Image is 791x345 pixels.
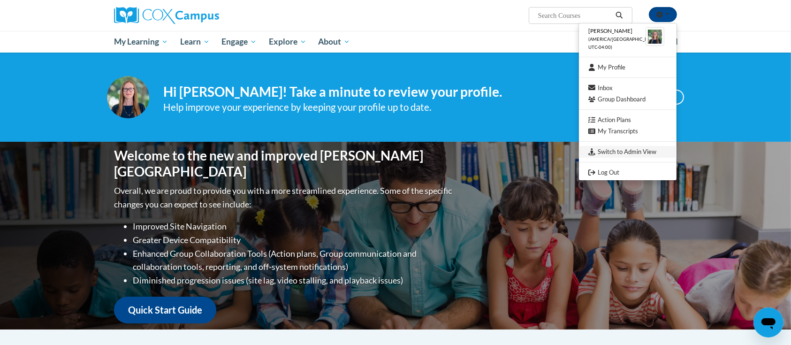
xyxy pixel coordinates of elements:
[215,31,263,53] a: Engage
[579,82,677,94] a: Inbox
[537,10,612,21] input: Search Courses
[114,184,454,211] p: Overall, we are proud to provide you with a more streamlined experience. Some of the specific cha...
[221,36,257,47] span: Engage
[649,7,677,22] button: Account Settings
[579,114,677,126] a: Action Plans
[753,307,783,337] iframe: Button to launch messaging window
[133,233,454,247] li: Greater Device Compatibility
[108,31,174,53] a: My Learning
[100,31,691,53] div: Main menu
[579,167,677,178] a: Logout
[318,36,350,47] span: About
[107,76,149,118] img: Profile Image
[174,31,216,53] a: Learn
[180,36,210,47] span: Learn
[646,27,664,46] img: Learner Profile Avatar
[163,84,612,100] h4: Hi [PERSON_NAME]! Take a minute to review your profile.
[579,93,677,105] a: Group Dashboard
[588,27,632,34] span: [PERSON_NAME]
[133,220,454,233] li: Improved Site Navigation
[114,7,219,24] img: Cox Campus
[114,148,454,179] h1: Welcome to the new and improved [PERSON_NAME][GEOGRAPHIC_DATA]
[312,31,357,53] a: About
[588,37,657,50] span: (America/[GEOGRAPHIC_DATA] UTC-04:00)
[133,247,454,274] li: Enhanced Group Collaboration Tools (Action plans, Group communication and collaboration tools, re...
[114,36,168,47] span: My Learning
[269,36,306,47] span: Explore
[579,61,677,73] a: My Profile
[114,297,216,323] a: Quick Start Guide
[612,10,626,21] button: Search
[163,100,612,115] div: Help improve your experience by keeping your profile up to date.
[133,274,454,287] li: Diminished progression issues (site lag, video stalling, and playback issues)
[263,31,312,53] a: Explore
[579,125,677,137] a: My Transcripts
[114,7,292,24] a: Cox Campus
[579,146,677,158] a: Switch to Admin View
